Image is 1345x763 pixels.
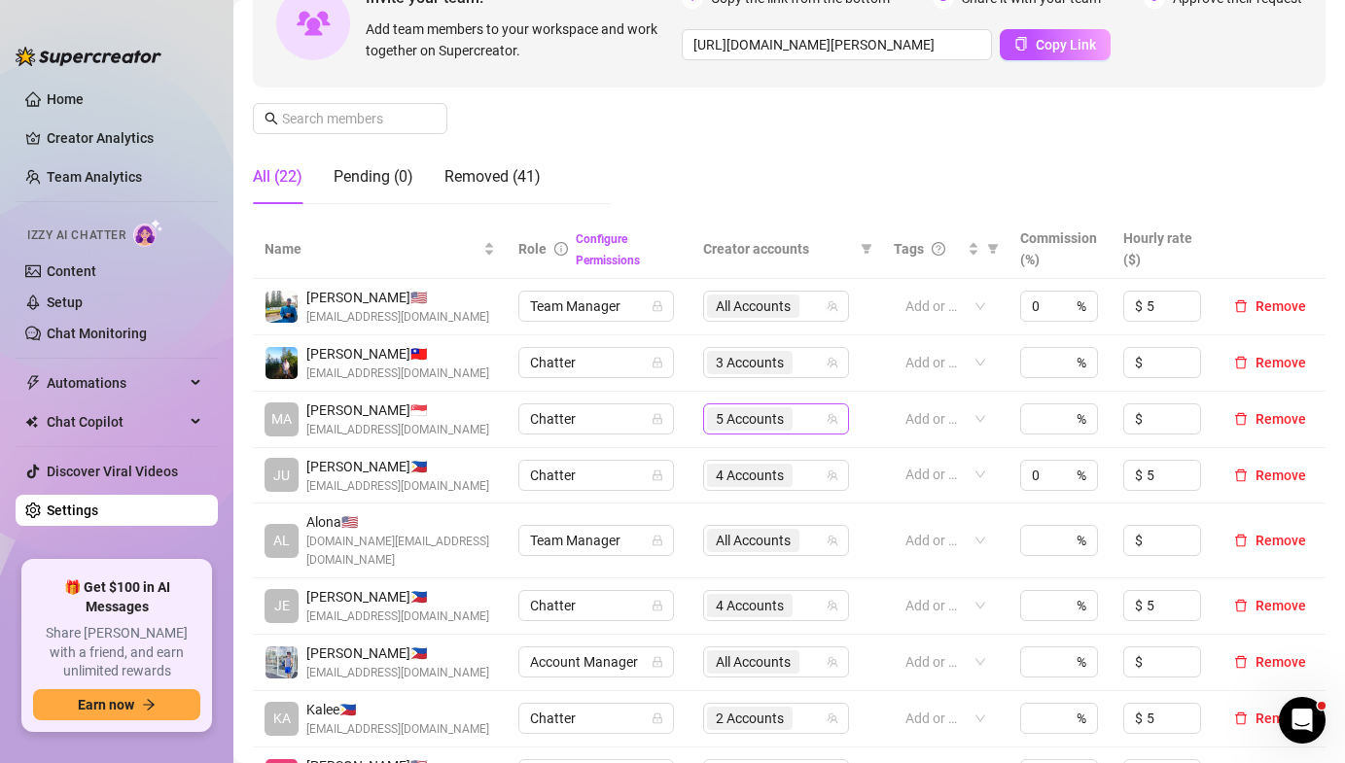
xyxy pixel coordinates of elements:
[716,352,784,373] span: 3 Accounts
[306,533,495,570] span: [DOMAIN_NAME][EMAIL_ADDRESS][DOMAIN_NAME]
[444,165,541,189] div: Removed (41)
[652,357,663,368] span: lock
[716,595,784,616] span: 4 Accounts
[652,656,663,668] span: lock
[1234,599,1248,612] span: delete
[530,348,662,377] span: Chatter
[253,220,507,279] th: Name
[576,232,640,267] a: Configure Permissions
[306,343,489,364] span: [PERSON_NAME] 🇹🇼
[253,165,302,189] div: All (22)
[1256,711,1306,726] span: Remove
[33,689,200,720] button: Earn nowarrow-right
[1036,37,1096,52] span: Copy Link
[652,600,663,611] span: lock
[271,408,292,430] span: MA
[306,477,489,496] span: [EMAIL_ADDRESS][DOMAIN_NAME]
[1256,468,1306,483] span: Remove
[554,242,568,256] span: info-circle
[827,656,838,668] span: team
[274,595,290,616] span: JE
[306,511,495,533] span: Alona 🇺🇸
[1000,29,1111,60] button: Copy Link
[827,413,838,425] span: team
[25,415,38,429] img: Chat Copilot
[47,367,185,399] span: Automations
[1009,220,1112,279] th: Commission (%)
[1226,407,1314,431] button: Remove
[827,600,838,611] span: team
[1234,534,1248,547] span: delete
[306,456,489,477] span: [PERSON_NAME] 🇵🇭
[530,704,662,733] span: Chatter
[1226,650,1314,674] button: Remove
[273,708,291,729] span: KA
[1234,299,1248,313] span: delete
[707,707,793,730] span: 2 Accounts
[306,720,489,739] span: [EMAIL_ADDRESS][DOMAIN_NAME]
[133,219,163,247] img: AI Chatter
[47,263,96,279] a: Content
[47,464,178,479] a: Discover Viral Videos
[366,18,674,61] span: Add team members to your workspace and work together on Supercreator.
[1226,295,1314,318] button: Remove
[530,526,662,555] span: Team Manager
[306,699,489,720] span: Kalee 🇵🇭
[1234,468,1248,482] span: delete
[265,238,479,260] span: Name
[716,295,791,317] span: All Accounts
[652,300,663,312] span: lock
[703,238,853,260] span: Creator accounts
[282,108,420,129] input: Search members
[827,357,838,368] span: team
[652,413,663,425] span: lock
[306,364,489,383] span: [EMAIL_ADDRESS][DOMAIN_NAME]
[1234,356,1248,369] span: delete
[707,295,799,318] span: All Accounts
[857,234,876,263] span: filter
[932,242,945,256] span: question-circle
[47,169,142,185] a: Team Analytics
[1279,697,1326,744] iframe: Intercom live chat
[306,642,489,664] span: [PERSON_NAME] 🇵🇭
[78,697,134,712] span: Earn now
[707,407,793,431] span: 5 Accounts
[25,375,41,391] span: thunderbolt
[306,421,489,439] span: [EMAIL_ADDRESS][DOMAIN_NAME]
[652,535,663,546] span: lock
[707,594,793,617] span: 4 Accounts
[27,226,125,245] span: Izzy AI Chatter
[1256,411,1306,427] span: Remove
[1112,220,1215,279] th: Hourly rate ($)
[1226,594,1314,617] button: Remove
[827,535,838,546] span: team
[1256,654,1306,670] span: Remove
[306,287,489,308] span: [PERSON_NAME] 🇺🇸
[33,624,200,681] span: Share [PERSON_NAME] with a friend, and earn unlimited rewards
[716,465,784,486] span: 4 Accounts
[1256,355,1306,370] span: Remove
[16,47,161,66] img: logo-BBDzfeDw.svg
[827,712,838,724] span: team
[1234,655,1248,669] span: delete
[861,243,872,255] span: filter
[142,698,156,711] span: arrow-right
[652,469,663,481] span: lock
[306,586,489,607] span: [PERSON_NAME] 🇵🇭
[1234,711,1248,725] span: delete
[987,243,999,255] span: filter
[273,465,290,486] span: JU
[530,404,662,434] span: Chatter
[983,234,1003,263] span: filter
[334,165,413,189] div: Pending (0)
[827,469,838,481] span: team
[265,347,298,379] img: Jero Justalero
[716,708,784,729] span: 2 Accounts
[530,647,662,676] span: Account Manager
[518,241,547,257] span: Role
[273,530,290,551] span: AL
[47,91,84,107] a: Home
[530,292,662,321] span: Team Manager
[265,291,298,323] img: Emad Ataei
[716,408,784,430] span: 5 Accounts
